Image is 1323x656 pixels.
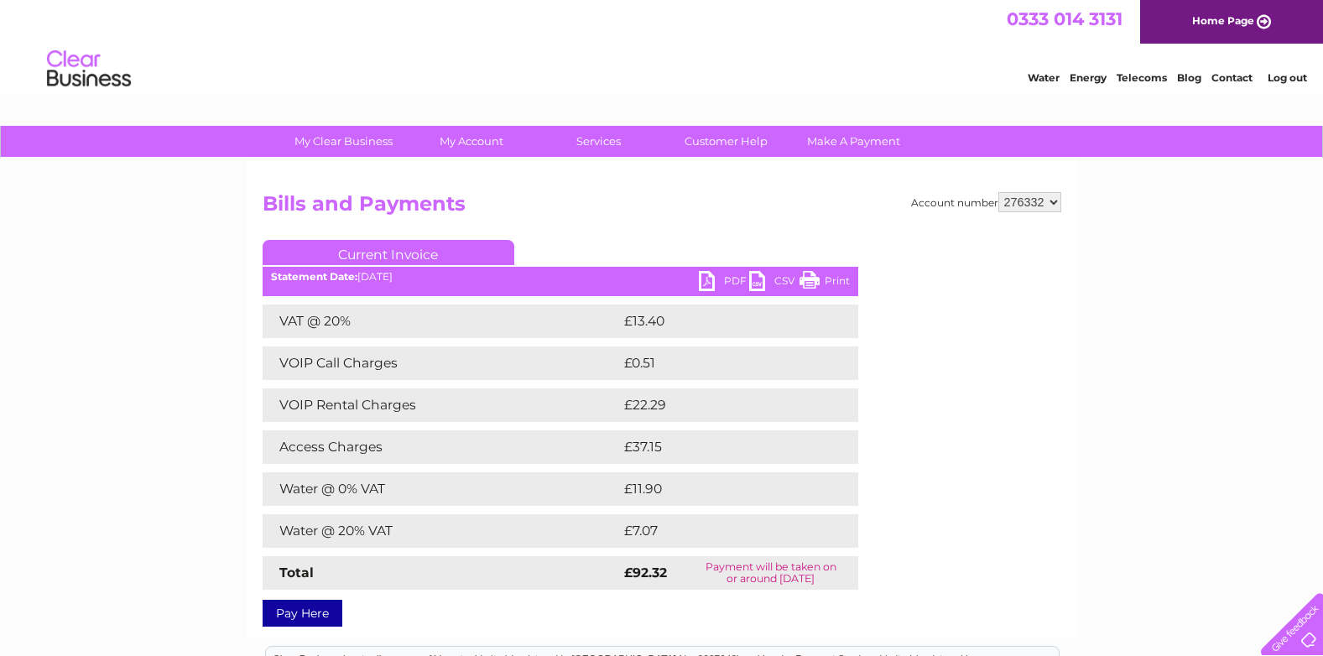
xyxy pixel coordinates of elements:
a: Telecoms [1117,71,1167,84]
td: £0.51 [620,346,816,380]
td: £13.40 [620,305,823,338]
a: Customer Help [657,126,795,157]
a: Services [529,126,668,157]
td: Access Charges [263,430,620,464]
a: Contact [1211,71,1253,84]
strong: £92.32 [624,565,667,581]
td: VAT @ 20% [263,305,620,338]
td: VOIP Call Charges [263,346,620,380]
a: Current Invoice [263,240,514,265]
div: Account number [911,192,1061,212]
td: Water @ 20% VAT [263,514,620,548]
a: Pay Here [263,600,342,627]
img: logo.png [46,44,132,95]
td: £37.15 [620,430,821,464]
td: Water @ 0% VAT [263,472,620,506]
a: My Clear Business [274,126,413,157]
div: [DATE] [263,271,858,283]
a: Energy [1070,71,1107,84]
td: VOIP Rental Charges [263,388,620,422]
td: £7.07 [620,514,819,548]
a: Log out [1268,71,1307,84]
a: My Account [402,126,540,157]
a: PDF [699,271,749,295]
strong: Total [279,565,314,581]
a: 0333 014 3131 [1007,8,1122,29]
a: CSV [749,271,800,295]
div: Clear Business is a trading name of Verastar Limited (registered in [GEOGRAPHIC_DATA] No. 3667643... [266,9,1059,81]
h2: Bills and Payments [263,192,1061,224]
td: £22.29 [620,388,824,422]
a: Print [800,271,850,295]
td: £11.90 [620,472,821,506]
a: Make A Payment [784,126,923,157]
b: Statement Date: [271,270,357,283]
a: Water [1028,71,1060,84]
a: Blog [1177,71,1201,84]
td: Payment will be taken on or around [DATE] [684,556,858,590]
